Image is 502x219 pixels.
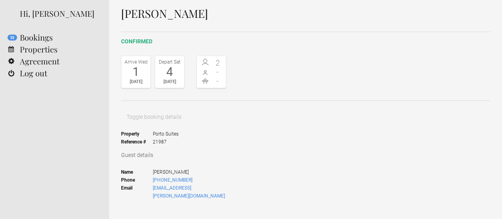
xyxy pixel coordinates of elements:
[123,78,148,86] div: [DATE]
[121,37,490,46] h2: confirmed
[153,168,226,176] span: [PERSON_NAME]
[212,68,224,76] span: -
[123,58,148,66] div: Arrive Wed
[121,184,153,200] strong: Email
[153,138,179,146] span: 21987
[212,59,224,67] span: 2
[121,138,153,146] strong: Reference #
[157,58,182,66] div: Depart Sat
[157,66,182,78] div: 4
[157,78,182,86] div: [DATE]
[121,109,187,125] button: Toggle booking details
[153,177,192,183] a: [PHONE_NUMBER]
[121,168,153,176] strong: Name
[212,77,224,85] span: -
[123,66,148,78] div: 1
[20,8,97,19] div: Hi, [PERSON_NAME]
[153,185,225,199] a: [EMAIL_ADDRESS][PERSON_NAME][DOMAIN_NAME]
[121,8,490,19] h1: [PERSON_NAME]
[121,151,490,159] h3: Guest details
[121,176,153,184] strong: Phone
[121,130,153,138] strong: Property
[153,130,179,138] span: Porto Suites
[8,35,17,41] flynt-notification-badge: 52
